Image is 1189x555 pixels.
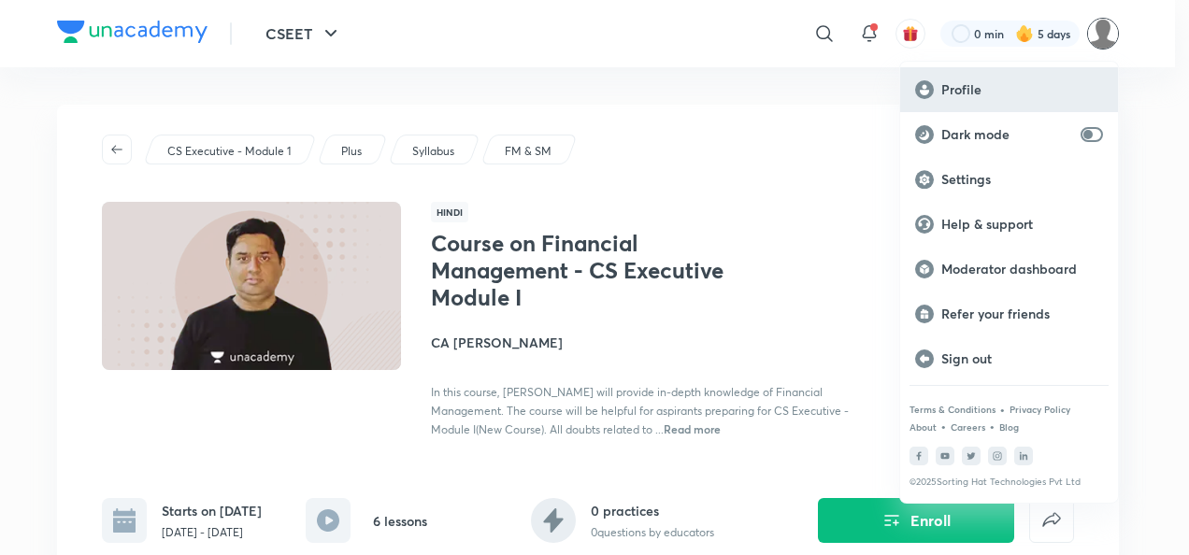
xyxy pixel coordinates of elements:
[941,261,1103,277] p: Moderator dashboard
[910,421,937,433] a: About
[999,421,1019,433] a: Blog
[910,477,1109,488] p: © 2025 Sorting Hat Technologies Pvt Ltd
[900,202,1118,247] a: Help & support
[941,306,1103,322] p: Refer your friends
[941,171,1103,188] p: Settings
[941,216,1103,233] p: Help & support
[989,418,996,434] div: •
[941,126,1073,143] p: Dark mode
[999,401,1006,418] div: •
[900,247,1118,292] a: Moderator dashboard
[941,350,1103,367] p: Sign out
[900,292,1118,336] a: Refer your friends
[900,67,1118,112] a: Profile
[940,418,947,434] div: •
[951,421,985,433] a: Careers
[941,81,1103,98] p: Profile
[900,157,1118,202] a: Settings
[910,404,996,415] a: Terms & Conditions
[1010,404,1070,415] a: Privacy Policy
